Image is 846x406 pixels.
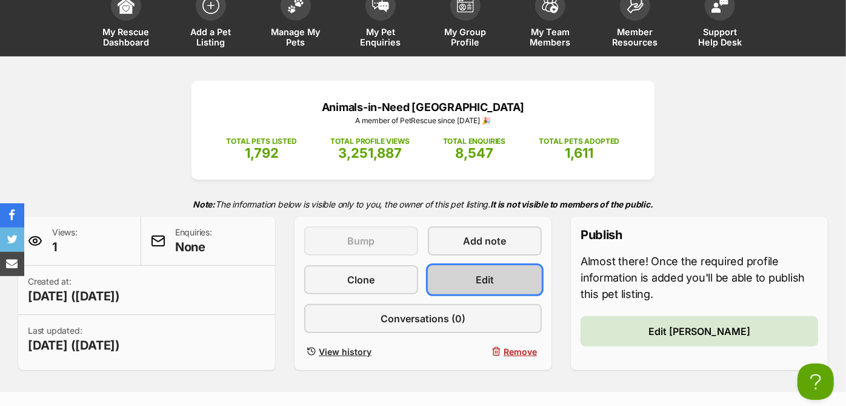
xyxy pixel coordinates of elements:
p: TOTAL PROFILE VIEWS [330,136,410,147]
p: The information below is visible only to you, the owner of this pet listing. [18,192,828,217]
button: Remove [428,343,542,360]
a: Add note [428,226,542,255]
span: 8,547 [455,145,493,161]
span: My Group Profile [438,27,493,47]
p: Created at: [28,276,120,305]
span: My Pet Enquiries [353,27,408,47]
span: My Team Members [523,27,578,47]
p: TOTAL PETS ADOPTED [539,136,619,147]
span: Clone [348,272,375,287]
a: Edit [428,265,542,294]
span: Remove [504,345,537,358]
a: View history [304,343,418,360]
p: Last updated: [28,325,120,354]
p: TOTAL PETS LISTED [227,136,297,147]
span: Edit [PERSON_NAME] [648,324,750,339]
span: [DATE] ([DATE]) [28,288,120,305]
span: None [175,239,212,255]
button: Bump [304,226,418,255]
span: Add a Pet Listing [184,27,238,47]
p: Animals-in-Need [GEOGRAPHIC_DATA] [210,99,636,115]
span: 1,792 [245,145,279,161]
span: Manage My Pets [268,27,323,47]
a: Edit [PERSON_NAME] [581,316,818,347]
span: My Rescue Dashboard [99,27,153,47]
a: Conversations (0) [304,304,542,333]
span: Support Help Desk [693,27,747,47]
iframe: Help Scout Beacon - Open [798,364,834,400]
span: 1,611 [565,145,593,161]
span: Conversations (0) [381,311,465,326]
strong: Note: [193,199,215,209]
span: [DATE] ([DATE]) [28,337,120,354]
span: Bump [348,234,375,248]
p: A member of PetRescue since [DATE] 🎉 [210,115,636,126]
span: Add note [464,234,507,248]
p: Views: [52,226,78,255]
p: TOTAL ENQUIRIES [443,136,505,147]
span: Member Resources [608,27,662,47]
a: Clone [304,265,418,294]
p: Publish [581,226,818,243]
p: Almost there! Once the required profile information is added you'll be able to publish this pet l... [581,253,818,302]
p: Enquiries: [175,226,212,255]
span: Edit [476,272,494,287]
span: 1 [52,239,78,255]
span: 3,251,887 [338,145,402,161]
span: View history [319,345,371,358]
strong: It is not visible to members of the public. [490,199,653,209]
